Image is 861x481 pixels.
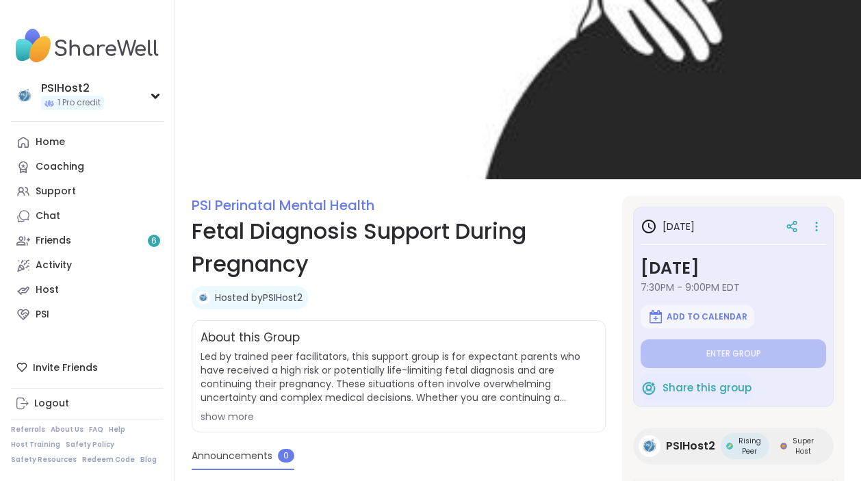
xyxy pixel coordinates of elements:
img: PSIHost2 [639,435,660,457]
span: 0 [278,449,294,463]
a: Help [109,425,125,434]
span: PSIHost2 [666,438,715,454]
a: Host Training [11,440,60,450]
span: Rising Peer [736,436,764,456]
a: PSIHost2PSIHost2Rising PeerRising PeerSuper HostSuper Host [633,428,834,465]
span: Add to Calendar [667,311,747,322]
img: PSIHost2 [14,85,36,107]
div: Host [36,283,59,297]
a: Blog [140,455,157,465]
a: Host [11,278,164,302]
a: Safety Policy [66,440,114,450]
button: Add to Calendar [641,305,754,328]
div: Invite Friends [11,355,164,380]
a: Chat [11,204,164,229]
a: Hosted byPSIHost2 [215,291,303,304]
a: Activity [11,253,164,278]
img: ShareWell Nav Logo [11,22,164,70]
div: Chat [36,209,60,223]
a: FAQ [89,425,103,434]
a: Friends6 [11,229,164,253]
h3: [DATE] [641,256,826,281]
h1: Fetal Diagnosis Support During Pregnancy [192,215,606,281]
span: 6 [151,235,157,247]
a: About Us [51,425,83,434]
span: 7:30PM - 9:00PM EDT [641,281,826,294]
a: PSI Perinatal Mental Health [192,196,374,215]
a: Redeem Code [82,455,135,465]
a: Coaching [11,155,164,179]
span: Super Host [790,436,817,456]
a: Home [11,130,164,155]
img: ShareWell Logomark [647,309,664,325]
img: ShareWell Logomark [641,380,657,396]
button: Enter group [641,339,826,368]
img: Rising Peer [726,443,733,450]
span: Announcements [192,449,272,463]
h2: About this Group [201,329,300,347]
button: Share this group [641,374,751,402]
span: Led by trained peer facilitators, this support group is for expectant parents who have received a... [201,350,597,404]
a: Referrals [11,425,45,434]
div: Coaching [36,160,84,174]
div: Logout [34,397,69,411]
div: Activity [36,259,72,272]
a: PSI [11,302,164,327]
div: Support [36,185,76,198]
img: Super Host [780,443,787,450]
a: Logout [11,391,164,416]
h3: [DATE] [641,218,695,235]
span: 1 Pro credit [57,97,101,109]
div: Home [36,135,65,149]
a: Safety Resources [11,455,77,465]
span: Share this group [663,380,751,396]
div: Friends [36,234,71,248]
div: PSI [36,308,49,322]
div: show more [201,410,597,424]
a: Support [11,179,164,204]
span: Enter group [706,348,761,359]
img: PSIHost2 [196,291,210,304]
div: PSIHost2 [41,81,103,96]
